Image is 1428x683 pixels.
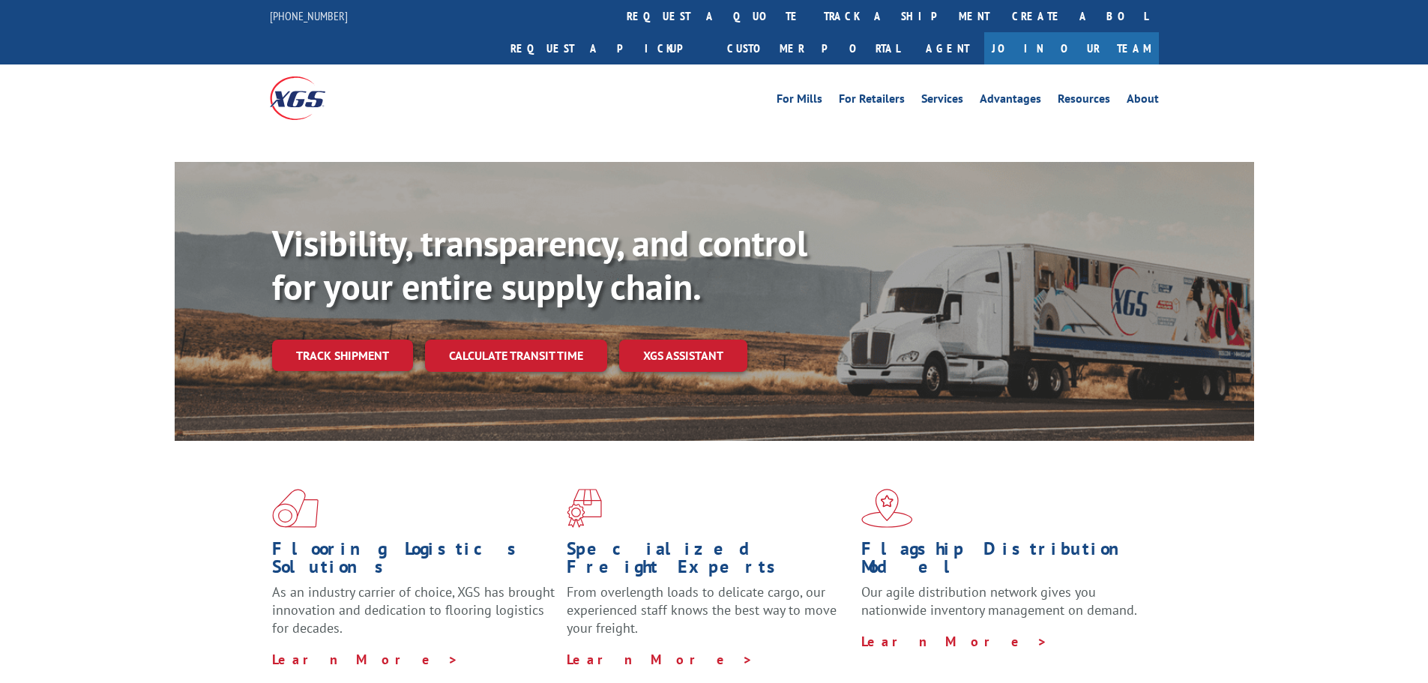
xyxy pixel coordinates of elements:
[980,93,1041,109] a: Advantages
[272,651,459,668] a: Learn More >
[567,651,753,668] a: Learn More >
[1127,93,1159,109] a: About
[921,93,963,109] a: Services
[270,8,348,23] a: [PHONE_NUMBER]
[716,32,911,64] a: Customer Portal
[567,540,850,583] h1: Specialized Freight Experts
[567,489,602,528] img: xgs-icon-focused-on-flooring-red
[567,583,850,650] p: From overlength loads to delicate cargo, our experienced staff knows the best way to move your fr...
[861,489,913,528] img: xgs-icon-flagship-distribution-model-red
[861,583,1137,619] span: Our agile distribution network gives you nationwide inventory management on demand.
[619,340,747,372] a: XGS ASSISTANT
[861,633,1048,650] a: Learn More >
[272,340,413,371] a: Track shipment
[272,489,319,528] img: xgs-icon-total-supply-chain-intelligence-red
[499,32,716,64] a: Request a pickup
[272,540,555,583] h1: Flooring Logistics Solutions
[777,93,822,109] a: For Mills
[861,540,1145,583] h1: Flagship Distribution Model
[984,32,1159,64] a: Join Our Team
[911,32,984,64] a: Agent
[272,583,555,637] span: As an industry carrier of choice, XGS has brought innovation and dedication to flooring logistics...
[1058,93,1110,109] a: Resources
[839,93,905,109] a: For Retailers
[272,220,807,310] b: Visibility, transparency, and control for your entire supply chain.
[425,340,607,372] a: Calculate transit time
